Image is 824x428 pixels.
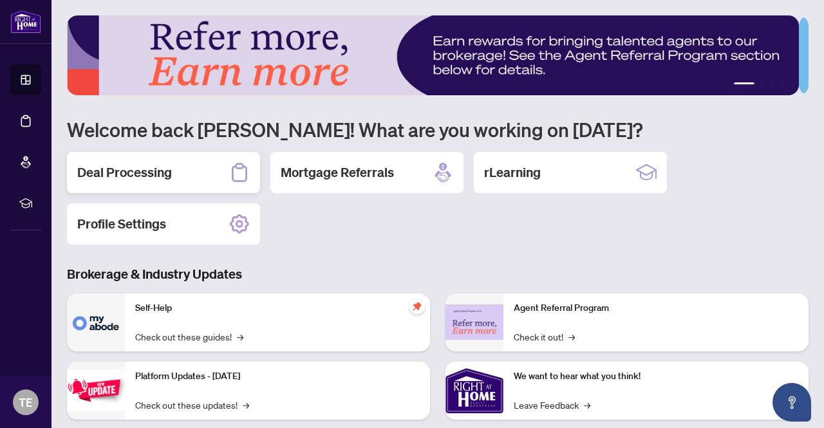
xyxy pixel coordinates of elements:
h3: Brokerage & Industry Updates [67,265,809,283]
span: → [237,330,243,344]
h1: Welcome back [PERSON_NAME]! What are you working on [DATE]? [67,117,809,142]
span: → [584,398,590,412]
a: Check out these updates!→ [135,398,249,412]
p: Agent Referral Program [514,301,798,315]
h2: rLearning [484,163,541,181]
img: Agent Referral Program [445,304,503,340]
p: We want to hear what you think! [514,369,798,384]
button: 2 [760,82,765,88]
a: Check out these guides!→ [135,330,243,344]
p: Self-Help [135,301,420,315]
h2: Deal Processing [77,163,172,181]
span: → [568,330,575,344]
button: 5 [791,82,796,88]
h2: Mortgage Referrals [281,163,394,181]
span: pushpin [409,299,425,314]
img: We want to hear what you think! [445,362,503,420]
a: Check it out!→ [514,330,575,344]
img: Platform Updates - July 21, 2025 [67,370,125,411]
h2: Profile Settings [77,215,166,233]
img: Self-Help [67,293,125,351]
span: → [243,398,249,412]
img: Slide 0 [67,15,799,95]
a: Leave Feedback→ [514,398,590,412]
button: 3 [770,82,775,88]
img: logo [10,10,41,33]
button: 4 [780,82,785,88]
button: Open asap [772,383,811,422]
button: 1 [734,82,754,88]
span: TE [19,393,33,411]
p: Platform Updates - [DATE] [135,369,420,384]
